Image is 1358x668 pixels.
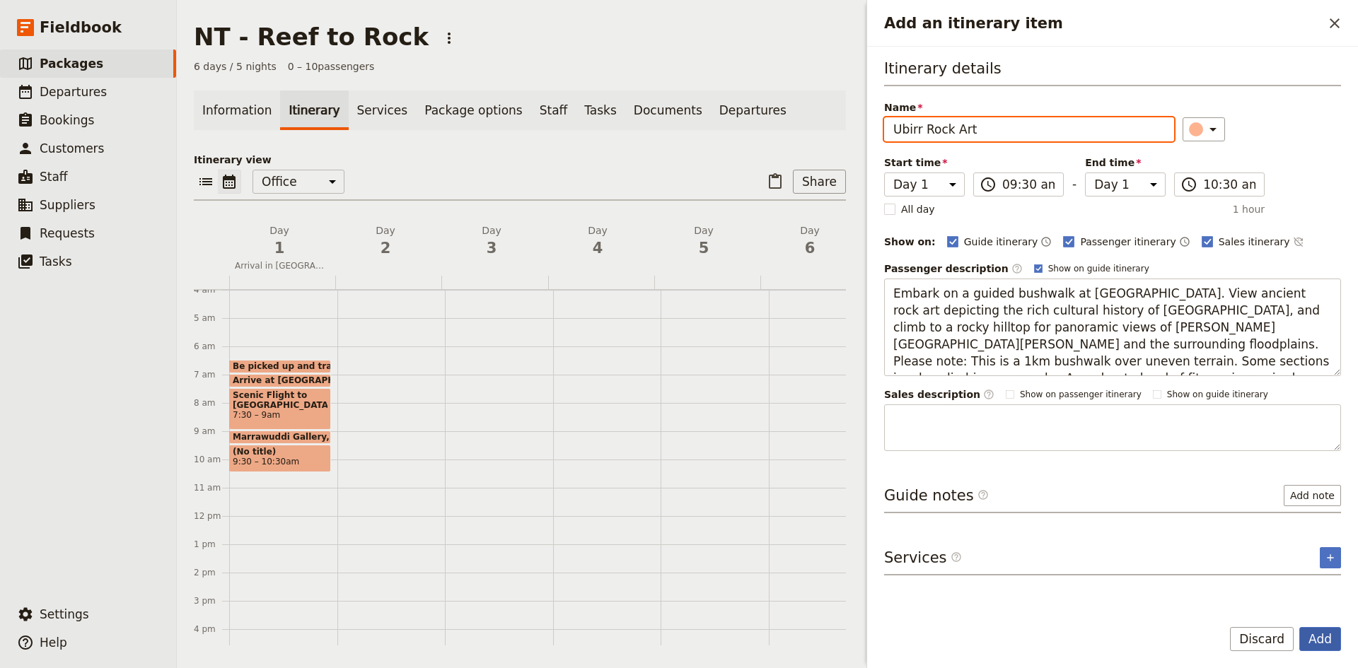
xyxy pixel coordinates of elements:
[1219,235,1290,249] span: Sales itinerary
[763,170,787,194] button: Paste itinerary item
[194,426,229,437] div: 9 am
[1002,176,1055,193] input: ​
[194,369,229,380] div: 7 am
[553,223,642,259] h2: Day
[235,238,324,259] span: 1
[40,113,94,127] span: Bookings
[194,59,277,74] span: 6 days / 5 nights
[576,90,625,130] a: Tasks
[1203,176,1255,193] input: ​
[659,238,748,259] span: 5
[335,223,441,264] button: Day2
[977,489,989,506] span: ​
[194,23,429,51] h1: NT - Reef to Rock
[1080,235,1176,249] span: Passenger itinerary
[711,90,795,130] a: Departures
[194,539,229,550] div: 1 pm
[1020,389,1142,400] span: Show on passenger itinerary
[194,341,229,352] div: 6 am
[884,485,989,506] h3: Guide notes
[884,156,965,170] span: Start time
[233,410,327,420] span: 7:30 – 9am
[884,235,936,249] div: Show on:
[547,223,654,264] button: Day4
[447,223,536,259] h2: Day
[964,235,1038,249] span: Guide itinerary
[1230,627,1294,651] button: Discard
[194,153,846,167] p: Itinerary view
[229,260,330,271] span: Arrival in [GEOGRAPHIC_DATA]
[40,198,95,212] span: Suppliers
[194,623,229,635] div: 4 pm
[765,223,854,259] h2: Day
[416,90,530,130] a: Package options
[884,387,994,402] label: Sales description
[1040,233,1052,250] button: Time shown on guide itinerary
[654,223,760,264] button: Day5
[1284,485,1341,506] button: Add note
[40,254,72,269] span: Tasks
[884,279,1341,376] textarea: Embark on a guided bushwalk at [GEOGRAPHIC_DATA]. View ancient rock art depicting the rich cultur...
[531,90,576,130] a: Staff
[280,90,348,130] a: Itinerary
[40,170,68,184] span: Staff
[1048,263,1149,274] span: Show on guide itinerary
[194,510,229,522] div: 12 pm
[1167,389,1268,400] span: Show on guide itinerary
[553,238,642,259] span: 4
[625,90,711,130] a: Documents
[229,360,331,373] div: Be picked up and transferred to airport
[765,238,854,259] span: 6
[1072,175,1076,197] span: -
[341,238,430,259] span: 2
[659,223,748,259] h2: Day
[194,595,229,607] div: 3 pm
[233,457,299,467] span: 9:30 – 10:30am
[793,170,846,194] button: Share
[194,312,229,324] div: 5 am
[40,85,107,99] span: Departures
[1011,263,1023,274] span: ​
[218,170,241,194] button: Calendar view
[194,454,229,465] div: 10 am
[1180,176,1197,193] span: ​
[951,551,962,568] span: ​
[884,262,1023,276] label: Passenger description
[229,430,331,444] div: Marrawuddi Gallery
[1085,156,1166,170] span: End time
[441,223,547,264] button: Day3
[983,389,994,400] span: ​
[1233,202,1265,216] span: 1 hour
[40,17,122,38] span: Fieldbook
[229,223,335,276] button: Day1Arrival in [GEOGRAPHIC_DATA]
[884,117,1174,141] input: Name
[233,361,428,371] span: Be picked up and transferred to airport
[40,57,103,71] span: Packages
[977,489,989,500] span: ​
[1179,233,1190,250] button: Time shown on passenger itinerary
[884,13,1323,34] h2: Add an itinerary item
[341,223,430,259] h2: Day
[884,172,965,197] select: Start time
[194,170,218,194] button: List view
[229,374,331,387] div: Arrive at [GEOGRAPHIC_DATA] Air departure location
[1299,627,1341,651] button: Add
[1183,117,1225,141] button: ​
[884,100,1174,115] span: Name
[760,223,866,264] button: Day6
[447,238,536,259] span: 3
[437,26,461,50] button: Actions
[951,551,962,563] span: ​
[40,635,67,650] span: Help
[194,397,229,409] div: 8 am
[1085,172,1166,197] select: End time
[40,141,104,156] span: Customers
[1323,11,1347,35] button: Close drawer
[194,482,229,493] div: 11 am
[1293,233,1304,250] button: Time not shown on sales itinerary
[194,90,280,130] a: Information
[233,390,327,410] span: Scenic Flight to [GEOGRAPHIC_DATA]
[194,567,229,578] div: 2 pm
[1320,547,1341,568] button: Add service inclusion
